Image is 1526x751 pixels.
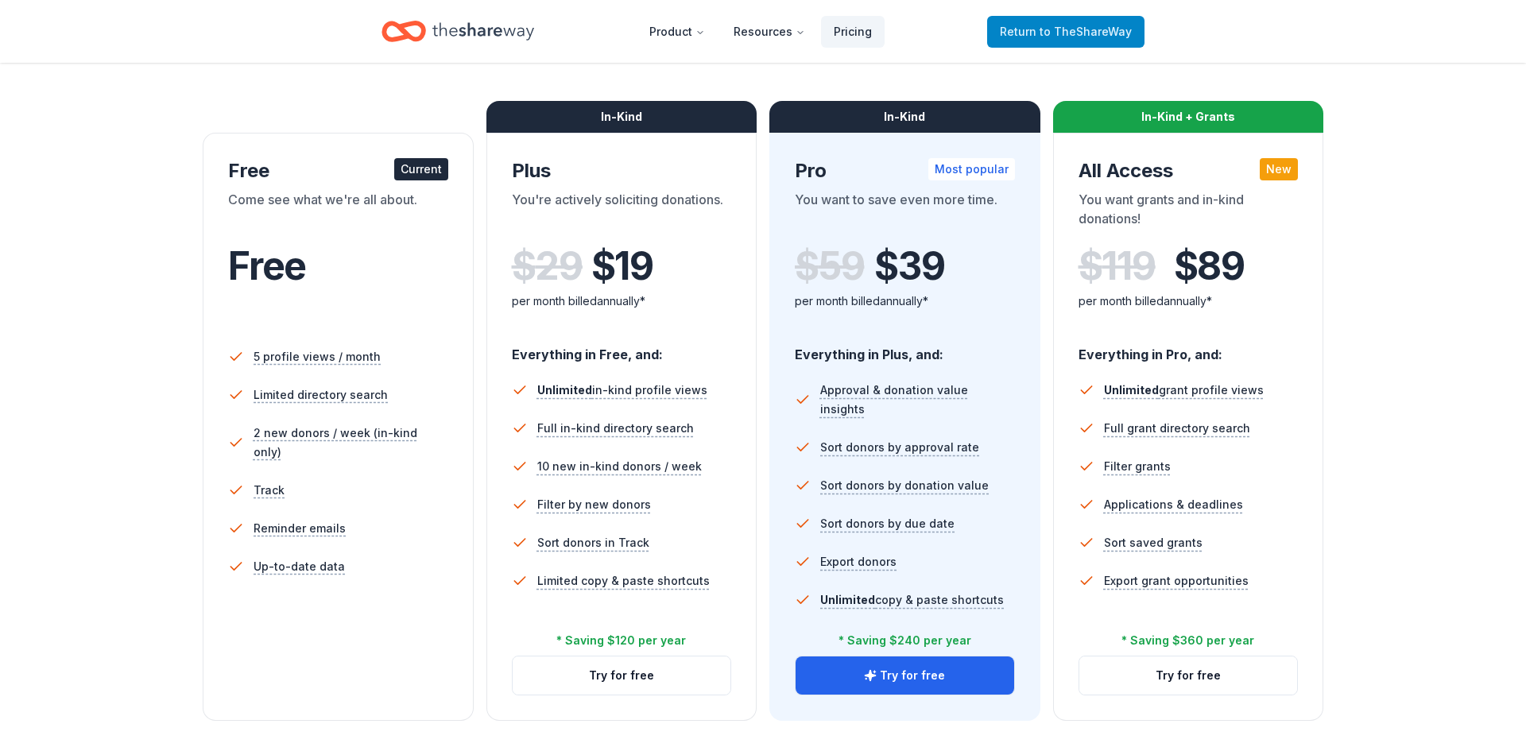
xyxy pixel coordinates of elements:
span: to TheShareWay [1040,25,1132,38]
div: per month billed annually* [795,292,1015,311]
div: Current [394,158,448,180]
button: Try for free [1079,656,1298,695]
span: in-kind profile views [537,383,707,397]
span: Export donors [820,552,897,571]
span: Sort donors by due date [820,514,955,533]
button: Try for free [796,656,1014,695]
div: Plus [512,158,732,184]
div: per month billed annually* [512,292,732,311]
span: Unlimited [1104,383,1159,397]
span: Unlimited [820,593,875,606]
span: Limited directory search [254,385,388,405]
a: Pricing [821,16,885,48]
div: New [1260,158,1298,180]
div: You want to save even more time. [795,190,1015,234]
div: Everything in Pro, and: [1079,331,1299,365]
div: Come see what we're all about. [228,190,448,234]
div: * Saving $360 per year [1121,631,1254,650]
div: per month billed annually* [1079,292,1299,311]
span: 5 profile views / month [254,347,381,366]
span: copy & paste shortcuts [820,593,1004,606]
div: Everything in Free, and: [512,331,732,365]
span: $ 89 [1174,244,1245,288]
button: Resources [721,16,818,48]
span: Limited copy & paste shortcuts [537,571,710,590]
div: In-Kind [486,101,757,133]
a: Home [381,13,534,50]
div: You're actively soliciting donations. [512,190,732,234]
div: All Access [1079,158,1299,184]
span: Sort donors in Track [537,533,649,552]
span: Filter grants [1104,457,1171,476]
span: grant profile views [1104,383,1264,397]
span: Filter by new donors [537,495,651,514]
nav: Main [637,13,885,50]
div: * Saving $240 per year [839,631,971,650]
span: Export grant opportunities [1104,571,1249,590]
span: Full in-kind directory search [537,419,694,438]
span: Approval & donation value insights [820,381,1015,419]
span: $ 39 [874,244,944,288]
div: Free [228,158,448,184]
span: Free [228,242,306,289]
span: 10 new in-kind donors / week [537,457,702,476]
span: Track [254,481,285,500]
span: $ 19 [591,244,653,288]
div: Everything in Plus, and: [795,331,1015,365]
span: Full grant directory search [1104,419,1250,438]
span: Sort saved grants [1104,533,1203,552]
span: Unlimited [537,383,592,397]
span: Up-to-date data [254,557,345,576]
div: * Saving $120 per year [556,631,686,650]
div: In-Kind [769,101,1040,133]
button: Try for free [513,656,731,695]
button: Product [637,16,718,48]
span: Reminder emails [254,519,346,538]
span: Applications & deadlines [1104,495,1243,514]
span: Sort donors by donation value [820,476,989,495]
div: Most popular [928,158,1015,180]
div: In-Kind + Grants [1053,101,1324,133]
div: You want grants and in-kind donations! [1079,190,1299,234]
span: 2 new donors / week (in-kind only) [254,424,448,462]
span: Sort donors by approval rate [820,438,979,457]
a: Returnto TheShareWay [987,16,1144,48]
span: Return [1000,22,1132,41]
div: Pro [795,158,1015,184]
